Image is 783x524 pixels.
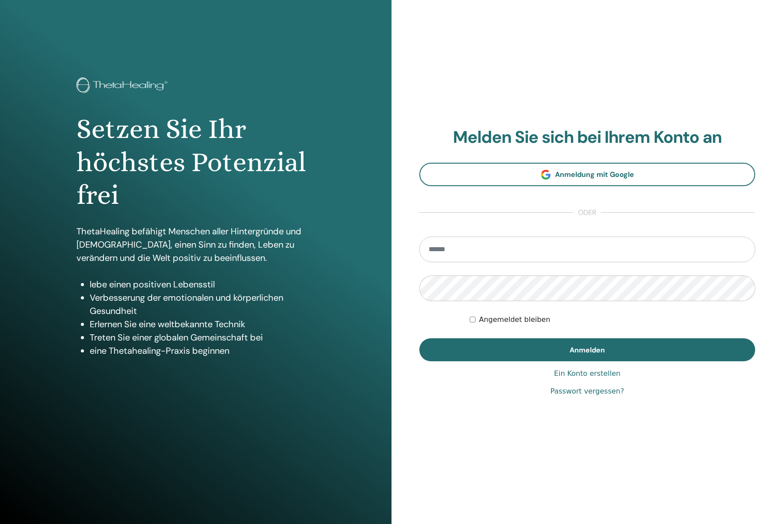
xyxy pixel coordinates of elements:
button: Anmelden [419,338,755,361]
li: Erlernen Sie eine weltbekannte Technik [90,317,315,331]
li: Treten Sie einer globalen Gemeinschaft bei [90,331,315,344]
li: lebe einen positiven Lebensstil [90,278,315,291]
li: Verbesserung der emotionalen und körperlichen Gesundheit [90,291,315,317]
a: Anmeldung mit Google [419,163,755,186]
span: Anmeldung mit Google [555,170,634,179]
h1: Setzen Sie Ihr höchstes Potenzial frei [76,113,315,211]
label: Angemeldet bleiben [479,314,550,325]
div: Keep me authenticated indefinitely or until I manually logout [470,314,755,325]
p: ThetaHealing befähigt Menschen aller Hintergründe und [DEMOGRAPHIC_DATA], einen Sinn zu finden, L... [76,225,315,264]
li: eine Thetahealing-Praxis beginnen [90,344,315,357]
a: Ein Konto erstellen [554,368,620,379]
span: Anmelden [570,345,605,355]
h2: Melden Sie sich bei Ihrem Konto an [419,127,755,148]
span: oder [574,207,601,218]
a: Passwort vergessen? [551,386,624,397]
